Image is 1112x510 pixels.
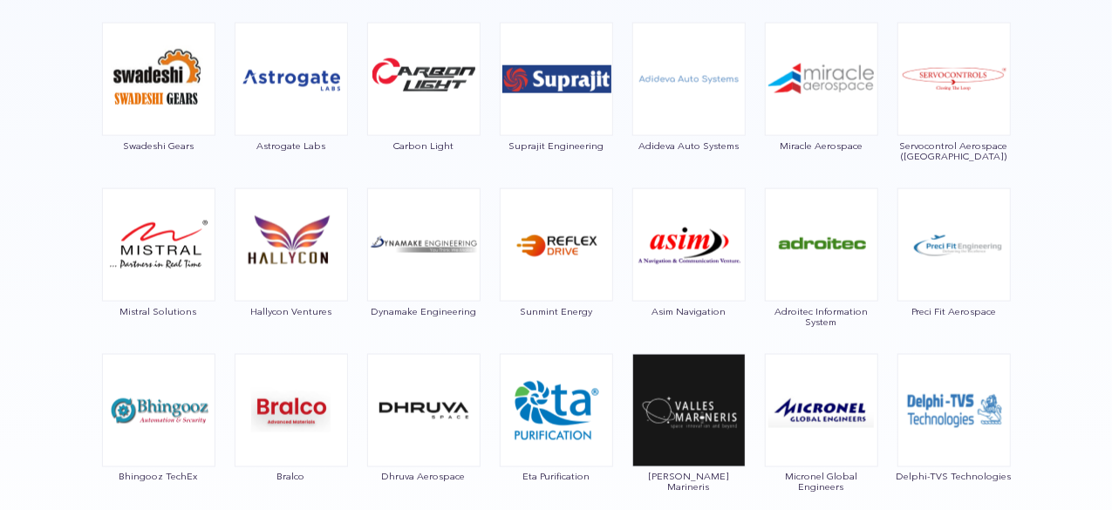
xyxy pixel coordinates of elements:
[631,236,747,316] a: Asim Navigation
[897,402,1012,482] a: Delphi-TVS Technologies
[764,306,879,327] span: Adroitec Information System
[499,402,614,482] a: Eta Purification
[500,354,613,467] img: img_eta.png
[897,23,1011,136] img: img_servocontrol.png
[765,354,878,467] img: img_micronel.png
[765,23,878,136] img: img_miracle.png
[897,71,1012,161] a: Servocontrol Aerospace ([GEOGRAPHIC_DATA])
[367,354,481,467] img: img_dhruva.png
[235,188,348,302] img: img_hallycon.png
[235,354,348,467] img: img_bralco.png
[631,402,747,493] a: [PERSON_NAME] Marineris
[101,71,216,151] a: Swadeshi Gears
[632,188,746,302] img: img_asim.png
[897,306,1012,316] span: Preci Fit Aerospace
[764,140,879,151] span: Miracle Aerospace
[499,71,614,151] a: Suprajit Engineering
[897,236,1012,316] a: Preci Fit Aerospace
[765,188,878,302] img: img_adroitec.png
[101,140,216,151] span: Swadeshi Gears
[366,402,481,482] a: Dhruva Aerospace
[366,71,481,151] a: Carbon Light
[367,23,481,136] img: img_carbonlight.png
[234,140,349,151] span: Astrogate Labs
[500,188,613,302] img: img_sunmintenergy.png
[101,306,216,316] span: Mistral Solutions
[897,188,1011,302] img: img_preci.png
[101,236,216,316] a: Mistral Solutions
[102,188,215,302] img: img_mistral.png
[632,354,746,467] img: ic_valles.png
[897,354,1011,467] img: img_delphi.png
[234,472,349,482] span: Bralco
[499,140,614,151] span: Suprajit Engineering
[499,236,614,316] a: Sunmint Energy
[631,306,747,316] span: Asim Navigation
[897,472,1012,482] span: Delphi-TVS Technologies
[234,236,349,316] a: Hallycon Ventures
[234,306,349,316] span: Hallycon Ventures
[500,23,613,136] img: img_suprajit.png
[366,306,481,316] span: Dynamake Engineering
[101,402,216,482] a: Bhingooz TechEx
[235,23,348,136] img: img_astrogate.png
[101,472,216,482] span: Bhingooz TechEx
[234,71,349,151] a: Astrogate Labs
[897,140,1012,161] span: Servocontrol Aerospace ([GEOGRAPHIC_DATA])
[764,71,879,151] a: Miracle Aerospace
[764,472,879,493] span: Micronel Global Engineers
[366,140,481,151] span: Carbon Light
[102,23,215,136] img: ic_swadeshi.png
[764,402,879,493] a: Micronel Global Engineers
[366,472,481,482] span: Dhruva Aerospace
[499,306,614,316] span: Sunmint Energy
[631,71,747,151] a: Adideva Auto Systems
[367,188,481,302] img: img_dynamake.png
[631,140,747,151] span: Adideva Auto Systems
[234,402,349,482] a: Bralco
[366,236,481,316] a: Dynamake Engineering
[632,23,746,136] img: img_adideva.png
[102,354,215,467] img: img_bhingooz.png
[631,472,747,493] span: [PERSON_NAME] Marineris
[764,236,879,327] a: Adroitec Information System
[499,472,614,482] span: Eta Purification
